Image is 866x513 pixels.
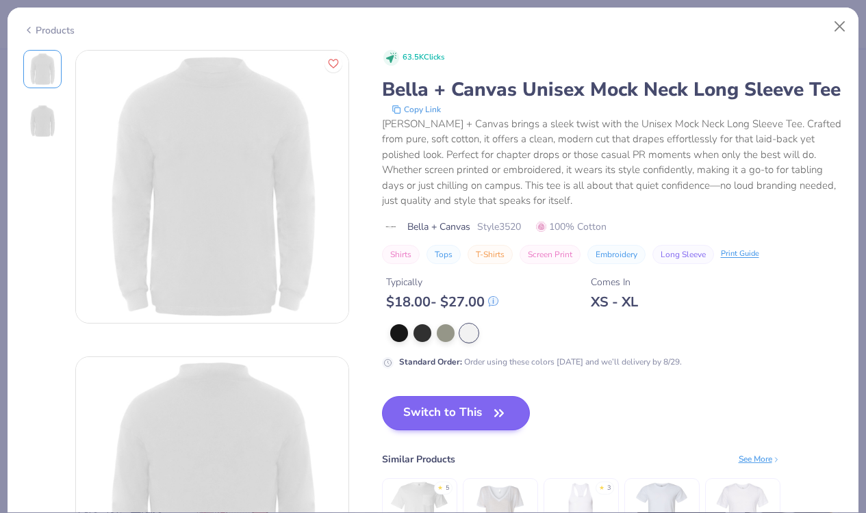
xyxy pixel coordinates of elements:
img: Back [26,105,59,137]
div: [PERSON_NAME] + Canvas brings a sleek twist with the Unisex Mock Neck Long Sleeve Tee. Crafted fr... [382,116,843,209]
div: ★ [437,484,443,489]
div: Print Guide [721,248,759,260]
button: Like [324,55,342,73]
button: Screen Print [520,245,581,264]
div: Typically [386,275,498,289]
div: Bella + Canvas Unisex Mock Neck Long Sleeve Tee [382,77,843,103]
div: Comes In [591,275,638,289]
strong: Standard Order : [399,356,462,367]
img: Front [26,53,59,85]
div: Order using these colors [DATE] and we’ll delivery by 8/29. [399,356,682,368]
img: Front [76,51,348,323]
button: Long Sleeve [652,245,714,264]
span: Bella + Canvas [407,220,470,234]
div: 5 [446,484,449,493]
button: Tops [426,245,461,264]
span: 63.5K Clicks [403,52,444,64]
span: 100% Cotton [536,220,607,234]
div: ★ [599,484,604,489]
button: copy to clipboard [387,103,445,116]
div: $ 18.00 - $ 27.00 [386,293,498,311]
button: Switch to This [382,396,531,430]
button: Embroidery [587,245,646,264]
div: See More [739,453,780,465]
span: Style 3520 [477,220,521,234]
button: T-Shirts [468,245,513,264]
div: Products [23,23,75,38]
button: Shirts [382,245,420,264]
div: Similar Products [382,452,455,466]
img: brand logo [382,222,400,233]
div: 3 [607,484,611,493]
button: Close [827,14,853,40]
div: XS - XL [591,293,638,311]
